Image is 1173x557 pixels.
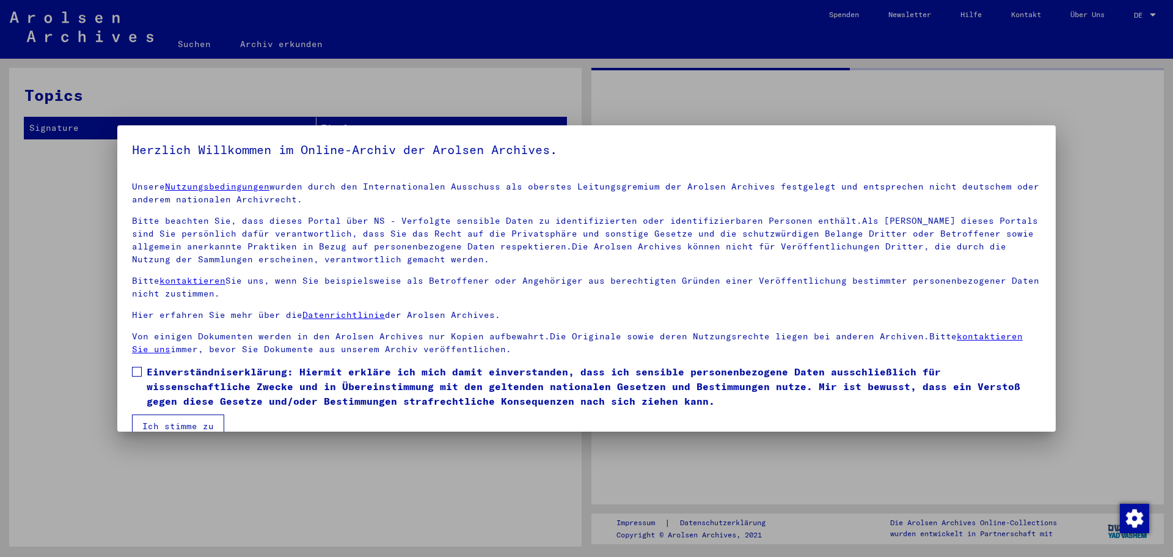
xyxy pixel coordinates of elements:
span: Einverständniserklärung: Hiermit erkläre ich mich damit einverstanden, dass ich sensible personen... [147,364,1041,408]
p: Unsere wurden durch den Internationalen Ausschuss als oberstes Leitungsgremium der Arolsen Archiv... [132,180,1041,206]
p: Bitte beachten Sie, dass dieses Portal über NS - Verfolgte sensible Daten zu identifizierten oder... [132,215,1041,266]
a: Nutzungsbedingungen [165,181,269,192]
img: Zustimmung ändern [1120,504,1149,533]
a: kontaktieren Sie uns [132,331,1023,355]
a: kontaktieren [159,275,225,286]
p: Bitte Sie uns, wenn Sie beispielsweise als Betroffener oder Angehöriger aus berechtigten Gründen ... [132,275,1041,300]
p: Von einigen Dokumenten werden in den Arolsen Archives nur Kopien aufbewahrt.Die Originale sowie d... [132,330,1041,356]
h5: Herzlich Willkommen im Online-Archiv der Arolsen Archives. [132,140,1041,160]
a: Datenrichtlinie [302,309,385,320]
p: Hier erfahren Sie mehr über die der Arolsen Archives. [132,309,1041,322]
button: Ich stimme zu [132,415,224,438]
